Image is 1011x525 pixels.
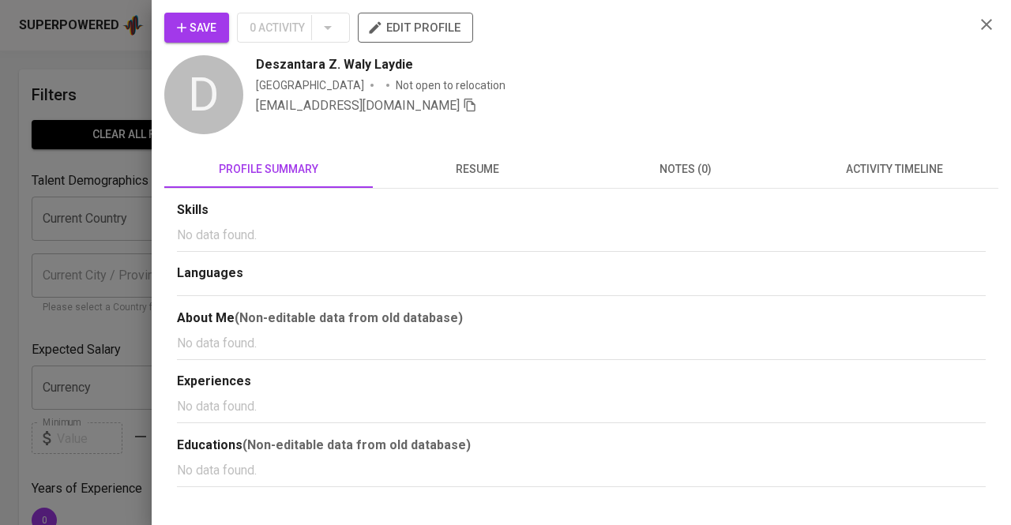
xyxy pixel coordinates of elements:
div: D [164,55,243,134]
div: Languages [177,264,986,283]
span: notes (0) [591,159,780,179]
b: (Non-editable data from old database) [235,310,463,325]
p: No data found. [177,226,986,245]
span: [EMAIL_ADDRESS][DOMAIN_NAME] [256,98,460,113]
b: (Non-editable data from old database) [242,437,471,452]
span: profile summary [174,159,363,179]
span: Deszantara Z. Waly Laydie [256,55,413,74]
span: Save [177,18,216,38]
p: No data found. [177,334,986,353]
span: edit profile [370,17,460,38]
button: Save [164,13,229,43]
p: Not open to relocation [396,77,505,93]
p: No data found. [177,461,986,480]
div: Educations [177,436,986,455]
div: About Me [177,309,986,328]
div: Experiences [177,373,986,391]
button: edit profile [358,13,473,43]
span: activity timeline [799,159,989,179]
span: resume [382,159,572,179]
p: No data found. [177,397,986,416]
div: [GEOGRAPHIC_DATA] [256,77,364,93]
a: edit profile [358,21,473,33]
div: Skills [177,201,986,219]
